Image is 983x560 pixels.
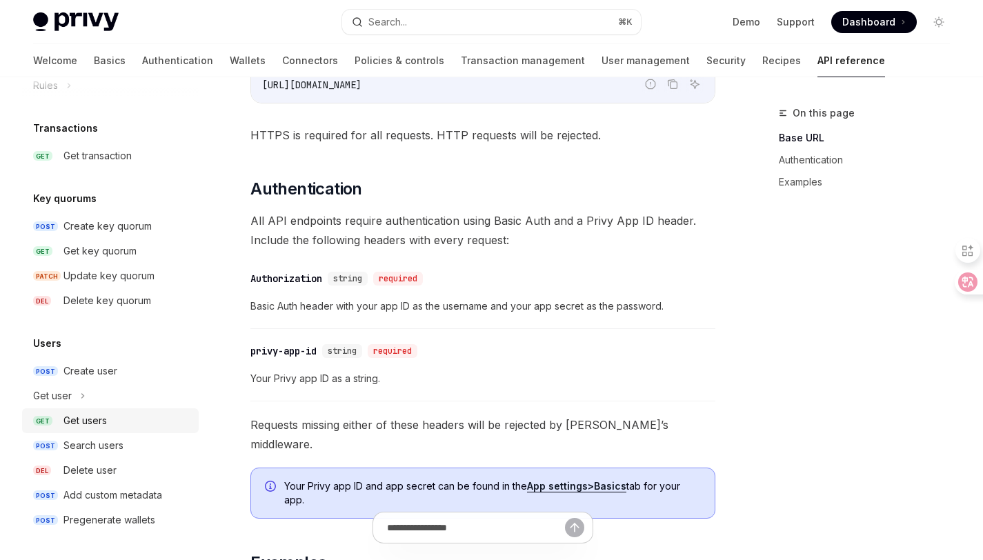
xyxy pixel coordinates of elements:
[779,171,961,193] a: Examples
[793,105,855,121] span: On this page
[63,437,123,454] div: Search users
[664,75,682,93] button: Copy the contents from the code block
[284,479,701,507] span: Your Privy app ID and app secret can be found in the tab for your app.
[33,12,119,32] img: light logo
[250,272,322,286] div: Authorization
[22,263,199,288] a: PATCHUpdate key quorum
[250,126,715,145] span: HTTPS is required for all requests. HTTP requests will be rejected.
[22,408,199,433] a: GETGet users
[368,344,417,358] div: required
[33,151,52,161] span: GET
[33,246,52,257] span: GET
[33,388,72,404] div: Get user
[33,466,51,476] span: DEL
[373,272,423,286] div: required
[63,363,117,379] div: Create user
[33,44,77,77] a: Welcome
[565,518,584,537] button: Send message
[250,211,715,250] span: All API endpoints require authentication using Basic Auth and a Privy App ID header. Include the ...
[602,44,690,77] a: User management
[22,508,199,532] a: POSTPregenerate wallets
[63,268,155,284] div: Update key quorum
[63,292,151,309] div: Delete key quorum
[63,412,107,429] div: Get users
[33,490,58,501] span: POST
[22,483,199,508] a: POSTAdd custom metadata
[33,441,58,451] span: POST
[355,44,444,77] a: Policies & controls
[22,239,199,263] a: GETGet key quorum
[642,75,659,93] button: Report incorrect code
[63,218,152,234] div: Create key quorum
[262,79,361,91] span: [URL][DOMAIN_NAME]
[63,512,155,528] div: Pregenerate wallets
[33,221,58,232] span: POST
[928,11,950,33] button: Toggle dark mode
[527,480,626,492] a: App settings>Basics
[22,143,199,168] a: GETGet transaction
[328,346,357,357] span: string
[527,480,588,492] strong: App settings
[706,44,746,77] a: Security
[63,148,132,164] div: Get transaction
[33,271,61,281] span: PATCH
[230,44,266,77] a: Wallets
[250,178,362,200] span: Authentication
[762,44,801,77] a: Recipes
[22,359,199,383] a: POSTCreate user
[594,480,626,492] strong: Basics
[63,243,137,259] div: Get key quorum
[779,127,961,149] a: Base URL
[777,15,815,29] a: Support
[779,149,961,171] a: Authentication
[33,190,97,207] h5: Key quorums
[368,14,407,30] div: Search...
[94,44,126,77] a: Basics
[22,458,199,483] a: DELDelete user
[686,75,704,93] button: Ask AI
[461,44,585,77] a: Transaction management
[333,273,362,284] span: string
[22,433,199,458] a: POSTSearch users
[63,487,162,503] div: Add custom metadata
[33,416,52,426] span: GET
[342,10,640,34] button: Search...⌘K
[33,296,51,306] span: DEL
[63,462,117,479] div: Delete user
[33,120,98,137] h5: Transactions
[142,44,213,77] a: Authentication
[22,214,199,239] a: POSTCreate key quorum
[842,15,895,29] span: Dashboard
[250,415,715,454] span: Requests missing either of these headers will be rejected by [PERSON_NAME]’s middleware.
[250,344,317,358] div: privy-app-id
[282,44,338,77] a: Connectors
[33,366,58,377] span: POST
[33,335,61,352] h5: Users
[618,17,633,28] span: ⌘ K
[250,298,715,314] span: Basic Auth header with your app ID as the username and your app secret as the password.
[831,11,917,33] a: Dashboard
[33,515,58,526] span: POST
[265,481,279,494] svg: Info
[817,44,885,77] a: API reference
[733,15,760,29] a: Demo
[22,288,199,313] a: DELDelete key quorum
[250,370,715,387] span: Your Privy app ID as a string.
